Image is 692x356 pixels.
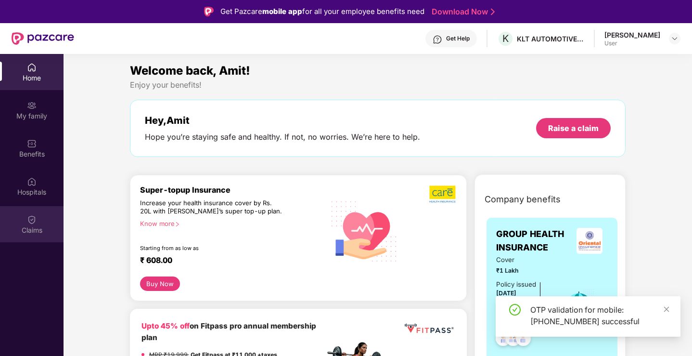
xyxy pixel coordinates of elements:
[429,185,457,203] img: b5dec4f62d2307b9de63beb79f102df3.png
[145,132,420,142] div: Hope you’re staying safe and healthy. If not, no worries. We’re here to help.
[433,35,442,44] img: svg+xml;base64,PHN2ZyBpZD0iSGVscC0zMngzMiIgeG1sbnM9Imh0dHA6Ly93d3cudzMub3JnLzIwMDAvc3ZnIiB3aWR0aD...
[220,6,424,17] div: Get Pazcare for all your employee benefits need
[517,34,584,43] div: KLT AUTOMOTIVE AND TUBULAR PRODUCTS LTD
[140,199,283,216] div: Increase your health insurance cover by Rs. 20L with [PERSON_NAME]’s super top-up plan.
[145,115,420,126] div: Hey, Amit
[485,193,561,206] span: Company benefits
[502,33,509,44] span: K
[564,289,595,320] img: icon
[491,328,515,352] img: svg+xml;base64,PHN2ZyB4bWxucz0iaHR0cDovL3d3dy53My5vcmcvMjAwMC9zdmciIHdpZHRoPSI0OC45NDMiIGhlaWdodD...
[496,279,536,290] div: Policy issued
[175,222,180,227] span: right
[496,227,571,255] span: GROUP HEALTH INSURANCE
[140,255,315,267] div: ₹ 608.00
[140,220,319,226] div: Know more
[663,306,670,313] span: close
[140,245,284,251] div: Starting from as low as
[548,123,599,133] div: Raise a claim
[432,7,492,17] a: Download Now
[27,139,37,148] img: svg+xml;base64,PHN2ZyBpZD0iQmVuZWZpdHMiIHhtbG5zPSJodHRwOi8vd3d3LnczLm9yZy8yMDAwL3N2ZyIgd2lkdGg9Ij...
[27,63,37,72] img: svg+xml;base64,PHN2ZyBpZD0iSG9tZSIgeG1sbnM9Imh0dHA6Ly93d3cudzMub3JnLzIwMDAvc3ZnIiB3aWR0aD0iMjAiIG...
[496,290,516,297] span: [DATE]
[496,266,551,275] span: ₹1 Lakh
[27,215,37,224] img: svg+xml;base64,PHN2ZyBpZD0iQ2xhaW0iIHhtbG5zPSJodHRwOi8vd3d3LnczLm9yZy8yMDAwL3N2ZyIgd2lkdGg9IjIwIi...
[496,255,551,265] span: Cover
[12,32,74,45] img: New Pazcare Logo
[27,177,37,186] img: svg+xml;base64,PHN2ZyBpZD0iSG9zcGl0YWxzIiB4bWxucz0iaHR0cDovL3d3dy53My5vcmcvMjAwMC9zdmciIHdpZHRoPS...
[130,64,250,78] span: Welcome back, Amit!
[577,228,602,254] img: insurerLogo
[140,185,325,195] div: Super-topup Insurance
[130,80,626,90] div: Enjoy your benefits!
[491,7,495,17] img: Stroke
[140,277,180,291] button: Buy Now
[604,30,660,40] div: [PERSON_NAME]
[141,321,316,342] b: on Fitpass pro annual membership plan
[604,40,660,47] div: User
[262,7,302,16] strong: mobile app
[204,7,214,16] img: Logo
[509,304,521,316] span: check-circle
[446,35,470,42] div: Get Help
[141,321,190,330] b: Upto 45% off
[325,190,404,271] img: svg+xml;base64,PHN2ZyB4bWxucz0iaHR0cDovL3d3dy53My5vcmcvMjAwMC9zdmciIHhtbG5zOnhsaW5rPSJodHRwOi8vd3...
[27,101,37,110] img: svg+xml;base64,PHN2ZyB3aWR0aD0iMjAiIGhlaWdodD0iMjAiIHZpZXdCb3g9IjAgMCAyMCAyMCIgZmlsbD0ibm9uZSIgeG...
[671,35,679,42] img: svg+xml;base64,PHN2ZyBpZD0iRHJvcGRvd24tMzJ4MzIiIHhtbG5zPSJodHRwOi8vd3d3LnczLm9yZy8yMDAwL3N2ZyIgd2...
[530,304,669,327] div: OTP validation for mobile: [PHONE_NUMBER] successful
[403,320,455,337] img: fppp.png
